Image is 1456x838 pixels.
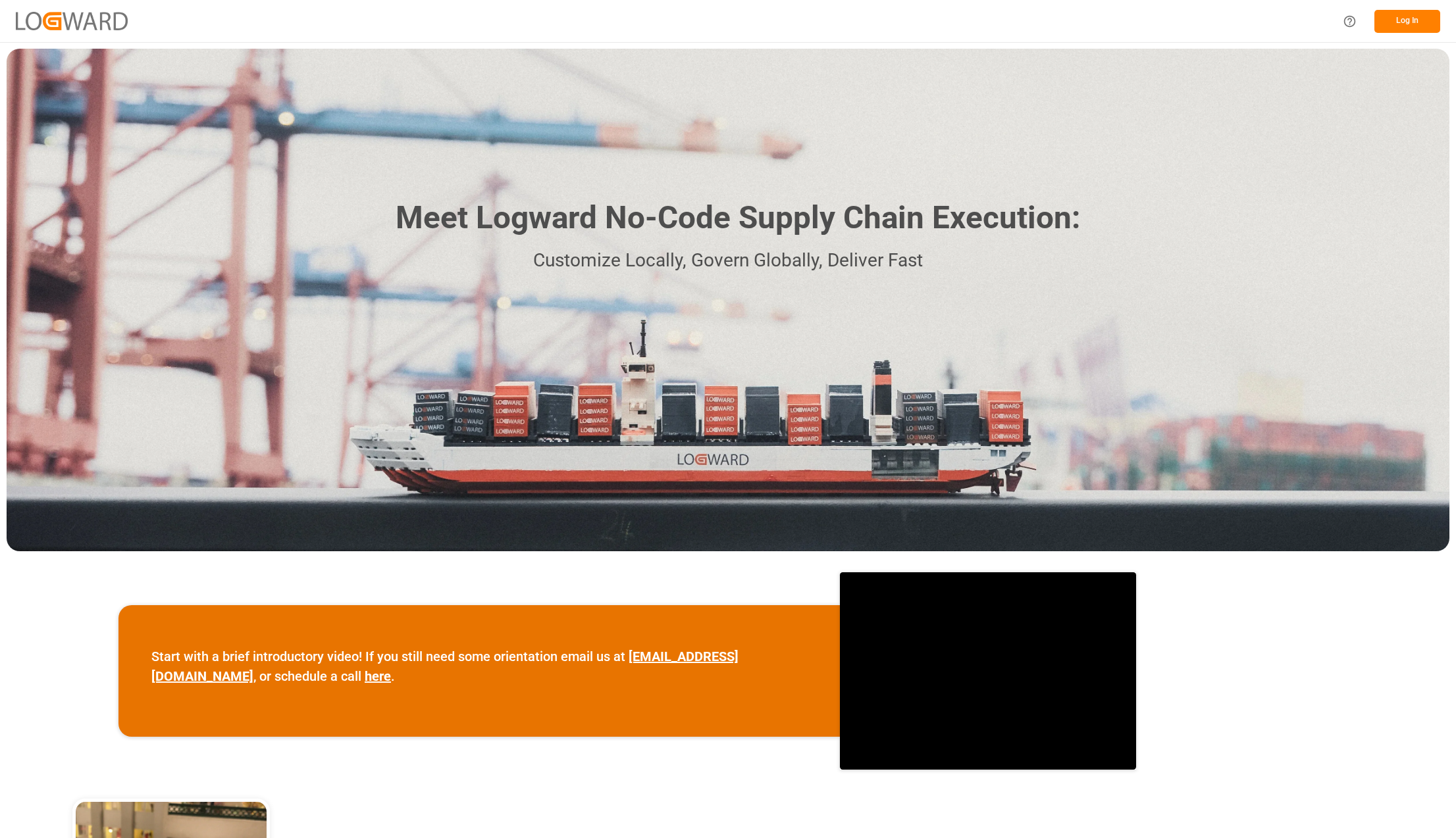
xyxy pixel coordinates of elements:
p: Start with a brief introductory video! If you still need some orientation email us at , or schedu... [151,647,807,686]
img: Logward_new_orange.png [16,12,128,30]
button: Help Center [1335,7,1365,36]
p: Customize Locally, Govern Globally, Deliver Fast [376,246,1080,276]
a: here [365,668,391,684]
button: Log In [1374,10,1440,33]
h1: Meet Logward No-Code Supply Chain Execution: [396,195,1080,241]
